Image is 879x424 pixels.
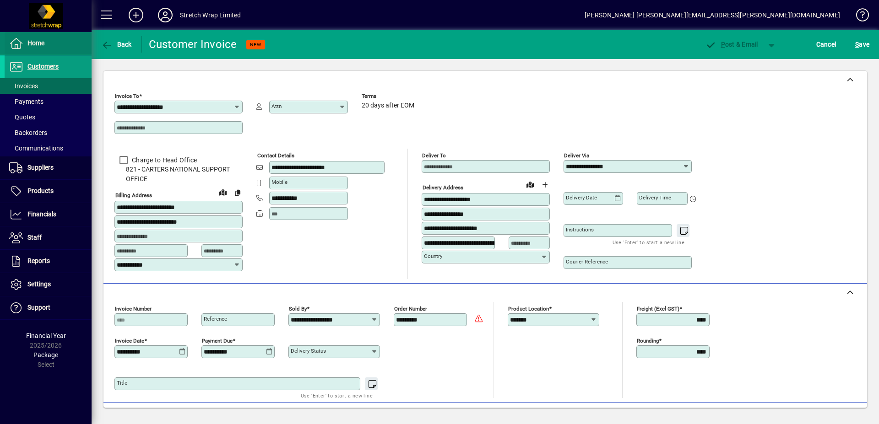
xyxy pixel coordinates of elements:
[121,7,151,23] button: Add
[5,140,92,156] a: Communications
[9,98,43,105] span: Payments
[5,250,92,273] a: Reports
[301,390,373,401] mat-hint: Use 'Enter' to start a new line
[855,41,859,48] span: S
[291,348,326,354] mat-label: Delivery status
[816,37,836,52] span: Cancel
[5,156,92,179] a: Suppliers
[115,93,139,99] mat-label: Invoice To
[422,152,446,159] mat-label: Deliver To
[537,177,552,192] button: Choose address
[700,36,763,53] button: Post & Email
[721,41,725,48] span: P
[5,94,92,109] a: Payments
[566,194,597,201] mat-label: Delivery date
[849,2,868,32] a: Knowledge Base
[508,305,549,311] mat-label: Product location
[99,36,134,53] button: Back
[115,337,144,343] mat-label: Invoice date
[814,36,839,53] button: Cancel
[566,258,608,265] mat-label: Courier Reference
[5,78,92,94] a: Invoices
[204,316,227,322] mat-label: Reference
[9,113,35,121] span: Quotes
[9,129,47,136] span: Backorders
[180,8,241,22] div: Stretch Wrap Limited
[250,42,261,48] span: NEW
[271,179,288,185] mat-label: Mobile
[566,226,594,233] mat-label: Instructions
[523,177,537,192] a: View on map
[705,41,758,48] span: ost & Email
[549,407,603,423] button: Product History
[5,296,92,319] a: Support
[27,210,56,218] span: Financials
[362,93,417,99] span: Terms
[271,103,282,109] mat-label: Attn
[26,332,66,339] span: Financial Year
[92,36,142,53] app-page-header-button: Back
[5,180,92,203] a: Products
[101,41,132,48] span: Back
[9,145,63,152] span: Communications
[27,187,54,194] span: Products
[117,380,127,386] mat-label: Title
[27,257,50,264] span: Reports
[5,226,92,249] a: Staff
[5,125,92,140] a: Backorders
[33,351,58,359] span: Package
[216,185,230,199] a: View on map
[564,152,589,159] mat-label: Deliver via
[637,305,679,311] mat-label: Freight (excl GST)
[5,109,92,125] a: Quotes
[149,37,237,52] div: Customer Invoice
[855,37,869,52] span: ave
[27,39,44,47] span: Home
[5,273,92,296] a: Settings
[613,237,684,247] mat-hint: Use 'Enter' to start a new line
[637,337,659,343] mat-label: Rounding
[5,203,92,226] a: Financials
[27,63,59,70] span: Customers
[394,305,427,311] mat-label: Order number
[27,304,50,311] span: Support
[362,102,414,109] span: 20 days after EOM
[202,337,233,343] mat-label: Payment due
[585,8,840,22] div: [PERSON_NAME] [PERSON_NAME][EMAIL_ADDRESS][PERSON_NAME][DOMAIN_NAME]
[230,185,245,200] button: Copy to Delivery address
[151,7,180,23] button: Profile
[115,305,152,311] mat-label: Invoice number
[289,305,307,311] mat-label: Sold by
[5,32,92,55] a: Home
[9,82,38,90] span: Invoices
[27,234,42,241] span: Staff
[114,165,243,184] span: 821 - CARTERS NATIONAL SUPPORT OFFICE
[853,36,872,53] button: Save
[27,280,51,288] span: Settings
[800,407,846,423] button: Product
[130,156,197,165] label: Charge to Head Office
[424,253,442,259] mat-label: Country
[27,164,54,171] span: Suppliers
[639,194,671,201] mat-label: Delivery time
